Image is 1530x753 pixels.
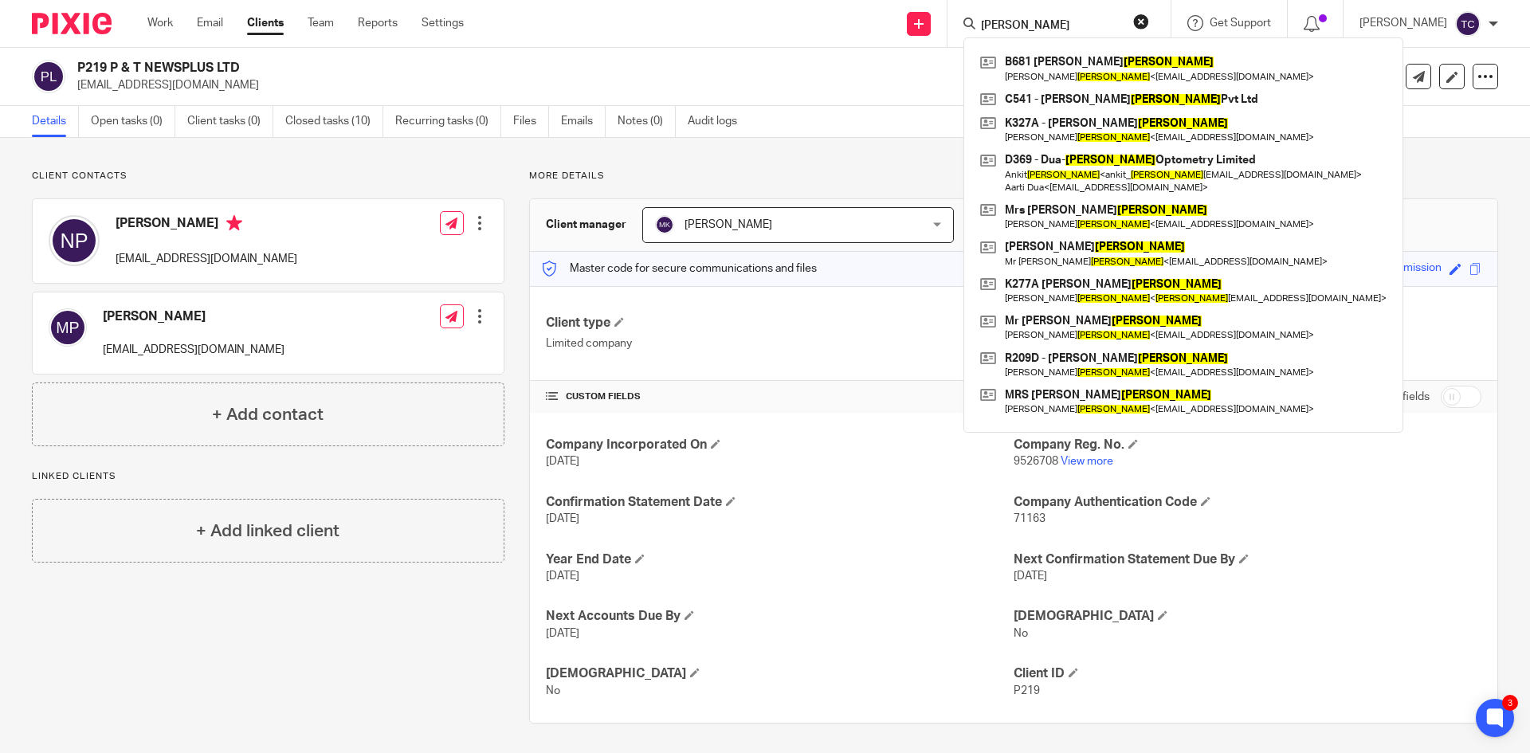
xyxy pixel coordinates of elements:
span: [DATE] [546,456,579,467]
a: Files [513,106,549,137]
h4: Company Authentication Code [1014,494,1481,511]
h4: Next Confirmation Statement Due By [1014,551,1481,568]
h4: Company Incorporated On [546,437,1014,453]
h4: [DEMOGRAPHIC_DATA] [546,665,1014,682]
span: [DATE] [1014,571,1047,582]
a: Settings [422,15,464,31]
a: View more [1061,456,1113,467]
p: Master code for secure communications and files [542,261,817,276]
a: Email [197,15,223,31]
i: Primary [226,215,242,231]
img: svg%3E [655,215,674,234]
span: [DATE] [546,628,579,639]
p: [EMAIL_ADDRESS][DOMAIN_NAME] [77,77,1281,93]
img: svg%3E [32,60,65,93]
input: Search [979,19,1123,33]
img: Pixie [32,13,112,34]
a: Reports [358,15,398,31]
h4: [PERSON_NAME] [116,215,297,235]
h4: CUSTOM FIELDS [546,390,1014,403]
h3: Client manager [546,217,626,233]
span: 71163 [1014,513,1045,524]
p: Client contacts [32,170,504,182]
h2: P219 P & T NEWSPLUS LTD [77,60,1041,76]
a: Emails [561,106,606,137]
a: Audit logs [688,106,749,137]
h4: Client type [546,315,1014,331]
h4: Confirmation Statement Date [546,494,1014,511]
a: Open tasks (0) [91,106,175,137]
p: More details [529,170,1498,182]
h4: [PERSON_NAME] [103,308,284,325]
span: No [546,685,560,696]
p: [EMAIL_ADDRESS][DOMAIN_NAME] [103,342,284,358]
a: Work [147,15,173,31]
div: 3 [1502,695,1518,711]
a: Client tasks (0) [187,106,273,137]
a: Details [32,106,79,137]
a: Notes (0) [618,106,676,137]
h4: Client ID [1014,665,1481,682]
h4: Year End Date [546,551,1014,568]
span: [DATE] [546,571,579,582]
a: Closed tasks (10) [285,106,383,137]
h4: [DEMOGRAPHIC_DATA] [1014,608,1481,625]
p: Linked clients [32,470,504,483]
span: [PERSON_NAME] [685,219,772,230]
span: [DATE] [546,513,579,524]
a: Recurring tasks (0) [395,106,501,137]
h4: Next Accounts Due By [546,608,1014,625]
h4: + Add linked client [196,519,339,543]
h4: Company Reg. No. [1014,437,1481,453]
img: svg%3E [49,215,100,266]
img: svg%3E [1455,11,1481,37]
h4: + Add contact [212,402,324,427]
img: svg%3E [49,308,87,347]
p: Limited company [546,335,1014,351]
p: [EMAIL_ADDRESS][DOMAIN_NAME] [116,251,297,267]
span: No [1014,628,1028,639]
span: Get Support [1210,18,1271,29]
span: P219 [1014,685,1040,696]
a: Team [308,15,334,31]
button: Clear [1133,14,1149,29]
p: [PERSON_NAME] [1359,15,1447,31]
a: Clients [247,15,284,31]
span: 9526708 [1014,456,1058,467]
